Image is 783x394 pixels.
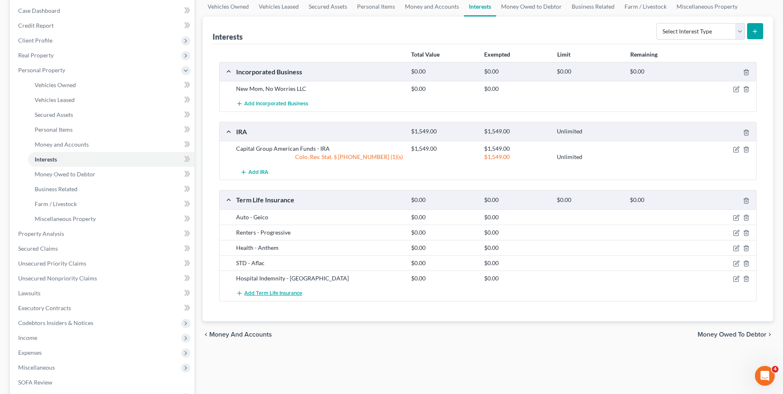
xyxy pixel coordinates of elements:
[18,260,86,267] span: Unsecured Priority Claims
[209,331,272,338] span: Money and Accounts
[12,301,194,316] a: Executory Contracts
[18,7,60,14] span: Case Dashboard
[28,122,194,137] a: Personal Items
[232,228,407,237] div: Renters - Progressive
[28,167,194,182] a: Money Owed to Debtor
[232,127,407,136] div: IRA
[407,196,480,204] div: $0.00
[244,101,308,107] span: Add Incorporated Business
[232,274,407,282] div: Hospital Indemnity - [GEOGRAPHIC_DATA]
[35,171,95,178] span: Money Owed to Debtor
[35,111,73,118] span: Secured Assets
[232,67,407,76] div: Incorporated Business
[480,274,553,282] div: $0.00
[232,153,407,161] div: Colo. Rev. Stat. § [PHONE_NUMBER] (1)(s)
[407,259,480,267] div: $0.00
[12,271,194,286] a: Unsecured Nonpriority Claims
[28,152,194,167] a: Interests
[480,244,553,252] div: $0.00
[18,319,93,326] span: Codebtors Insiders & Notices
[480,128,553,135] div: $1,549.00
[18,52,54,59] span: Real Property
[480,228,553,237] div: $0.00
[557,51,570,58] strong: Limit
[12,241,194,256] a: Secured Claims
[35,141,89,148] span: Money and Accounts
[698,331,773,338] button: Money Owed to Debtor chevron_right
[232,244,407,252] div: Health - Anthem
[630,51,658,58] strong: Remaining
[772,366,778,373] span: 4
[12,226,194,241] a: Property Analysis
[35,215,96,222] span: Miscellaneous Property
[35,81,76,88] span: Vehicles Owned
[28,107,194,122] a: Secured Assets
[28,93,194,107] a: Vehicles Leased
[553,153,626,161] div: Unlimited
[232,259,407,267] div: STD - Aflac
[35,185,78,192] span: Business Related
[203,331,272,338] button: chevron_left Money and Accounts
[213,32,243,42] div: Interests
[18,364,55,371] span: Miscellaneous
[28,78,194,93] a: Vehicles Owned
[553,128,626,135] div: Unlimited
[407,244,480,252] div: $0.00
[18,379,52,386] span: SOFA Review
[626,196,699,204] div: $0.00
[18,349,42,356] span: Expenses
[626,68,699,76] div: $0.00
[18,230,64,237] span: Property Analysis
[18,37,52,44] span: Client Profile
[28,211,194,226] a: Miscellaneous Property
[480,213,553,221] div: $0.00
[244,290,302,297] span: Add Term Life Insurance
[407,213,480,221] div: $0.00
[480,85,553,93] div: $0.00
[248,169,268,176] span: Add IRA
[18,304,71,311] span: Executory Contracts
[12,286,194,301] a: Lawsuits
[755,366,775,386] iframe: Intercom live chat
[232,145,407,153] div: Capital Group American Funds - IRA
[12,375,194,390] a: SOFA Review
[553,68,626,76] div: $0.00
[480,153,553,161] div: $1,549.00
[236,286,302,301] button: Add Term Life Insurance
[480,145,553,153] div: $1,549.00
[407,128,480,135] div: $1,549.00
[35,200,77,207] span: Farm / Livestock
[35,156,57,163] span: Interests
[698,331,766,338] span: Money Owed to Debtor
[28,182,194,197] a: Business Related
[12,18,194,33] a: Credit Report
[18,275,97,282] span: Unsecured Nonpriority Claims
[18,66,65,74] span: Personal Property
[484,51,510,58] strong: Exempted
[232,85,407,93] div: New Mom, No Worries LLC
[480,259,553,267] div: $0.00
[236,164,272,180] button: Add IRA
[18,290,40,297] span: Lawsuits
[12,256,194,271] a: Unsecured Priority Claims
[407,68,480,76] div: $0.00
[553,196,626,204] div: $0.00
[12,3,194,18] a: Case Dashboard
[236,96,308,112] button: Add Incorporated Business
[28,197,194,211] a: Farm / Livestock
[411,51,440,58] strong: Total Value
[18,22,54,29] span: Credit Report
[18,245,58,252] span: Secured Claims
[232,195,407,204] div: Term Life Insurance
[35,96,75,103] span: Vehicles Leased
[766,331,773,338] i: chevron_right
[28,137,194,152] a: Money and Accounts
[480,68,553,76] div: $0.00
[407,274,480,282] div: $0.00
[35,126,73,133] span: Personal Items
[203,331,209,338] i: chevron_left
[232,213,407,221] div: Auto - Geico
[18,334,37,341] span: Income
[407,228,480,237] div: $0.00
[407,145,480,153] div: $1,549.00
